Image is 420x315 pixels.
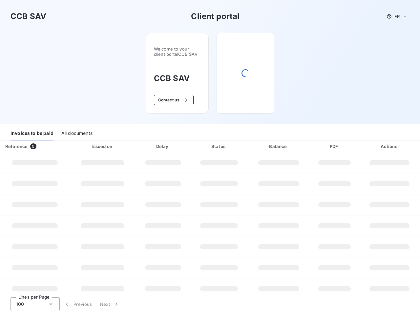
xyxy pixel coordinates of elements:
[16,301,24,307] span: 100
[154,73,200,84] h3: CCB SAV
[30,143,36,149] span: 0
[71,143,134,150] div: Issued on
[137,143,189,150] div: Delay
[60,297,96,311] button: Previous
[191,10,240,22] h3: Client portal
[394,14,400,19] span: FR
[154,46,200,57] span: Welcome to your client portal CCB SAV
[249,143,309,150] div: Balance
[96,297,124,311] button: Next
[61,127,93,140] div: All documents
[10,127,53,140] div: Invoices to be paid
[5,144,28,149] div: Reference
[192,143,246,150] div: Status
[360,143,419,150] div: Actions
[10,10,46,22] h3: CCB SAV
[154,95,194,105] button: Contact us
[311,143,358,150] div: PDF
